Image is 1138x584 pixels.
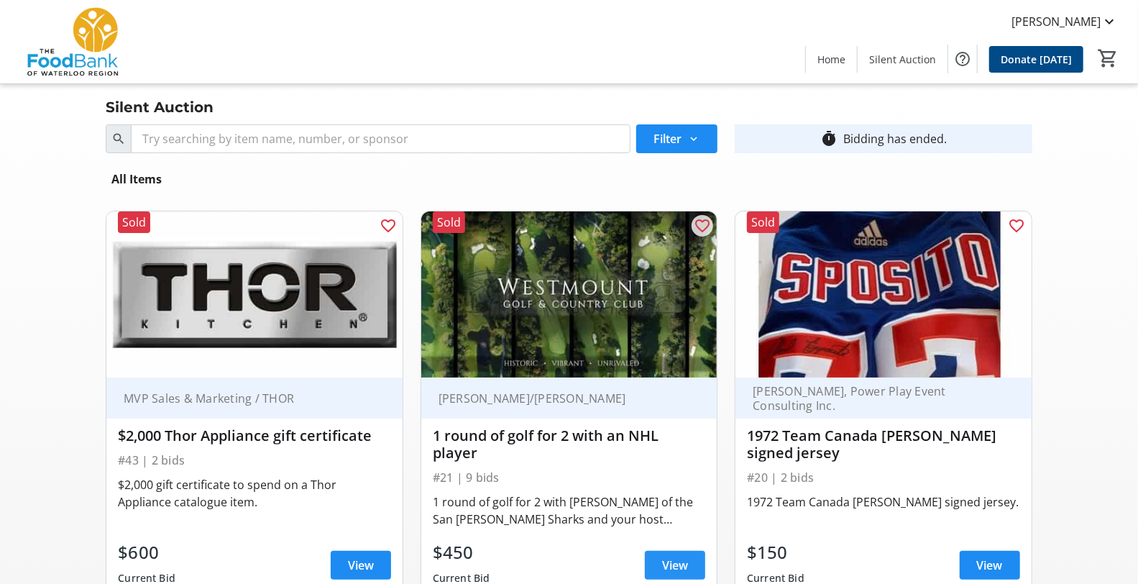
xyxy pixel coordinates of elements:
div: Sold [747,211,779,233]
div: Bidding has ended. [843,130,947,147]
img: The Food Bank of Waterloo Region's Logo [9,6,137,78]
span: View [977,557,1003,574]
div: All Items [106,165,168,193]
div: 1972 Team Canada [PERSON_NAME] signed jersey [747,427,1020,462]
div: Sold [433,211,465,233]
div: #43 | 2 bids [118,450,391,470]
span: Filter [653,130,682,147]
a: Donate [DATE] [989,46,1083,73]
div: MVP Sales & Marketing / THOR [118,391,374,406]
div: $2,000 gift certificate to spend on a Thor Appliance catalogue item. [118,476,391,511]
a: View [645,551,705,580]
a: View [331,551,391,580]
span: View [662,557,688,574]
button: [PERSON_NAME] [1000,10,1129,33]
div: $150 [747,539,804,565]
span: [PERSON_NAME] [1011,13,1101,30]
button: Filter [636,124,717,153]
a: Silent Auction [858,46,947,73]
div: [PERSON_NAME]/[PERSON_NAME] [433,391,689,406]
img: 1 round of golf for 2 with an NHL player [421,211,717,378]
img: $2,000 Thor Appliance gift certificate [106,211,403,378]
mat-icon: favorite_outline [1009,217,1026,234]
div: Sold [118,211,150,233]
mat-icon: timer_outline [820,130,838,147]
img: 1972 Team Canada Phil Esposito signed jersey [735,211,1032,378]
div: #21 | 9 bids [433,467,706,488]
mat-icon: favorite_outline [380,217,397,234]
button: Cart [1095,45,1121,71]
div: $2,000 Thor Appliance gift certificate [118,427,391,444]
a: Home [806,46,857,73]
div: 1 round of golf for 2 with [PERSON_NAME] of the San [PERSON_NAME] Sharks and your host [PERSON_NA... [433,493,706,528]
div: 1 round of golf for 2 with an NHL player [433,427,706,462]
div: $600 [118,539,175,565]
span: Home [817,52,845,67]
div: 1972 Team Canada [PERSON_NAME] signed jersey. [747,493,1020,511]
span: Silent Auction [869,52,936,67]
a: View [960,551,1020,580]
span: Donate [DATE] [1001,52,1072,67]
button: Help [948,45,977,73]
mat-icon: favorite_outline [694,217,711,234]
div: [PERSON_NAME], Power Play Event Consulting Inc. [747,384,1003,413]
input: Try searching by item name, number, or sponsor [131,124,630,153]
span: View [348,557,374,574]
div: $450 [433,539,490,565]
div: #20 | 2 bids [747,467,1020,488]
div: Silent Auction [97,96,222,119]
